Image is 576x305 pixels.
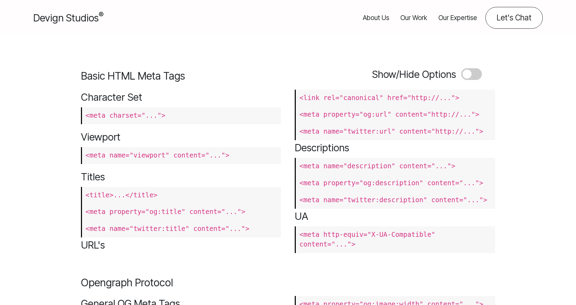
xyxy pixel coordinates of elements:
code: <link rel="canonical" href="http://..."> [295,89,495,106]
span: Show/Hide Options [372,68,461,80]
a: Devign Studios® Homepage [33,10,103,25]
a: Contact us about your project [485,7,543,29]
span: Devign Studios [33,12,103,24]
a: Our Expertise [438,7,477,29]
a: Our Work [400,7,427,29]
h4: Character Set [81,89,281,104]
a: About Us [363,7,389,29]
sup: ® [99,10,103,19]
code: <meta property="og:url" content="http://..."> [295,106,495,123]
h3: Basic HTML Meta Tags [81,68,350,84]
code: <meta charset="..."> [81,107,281,124]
